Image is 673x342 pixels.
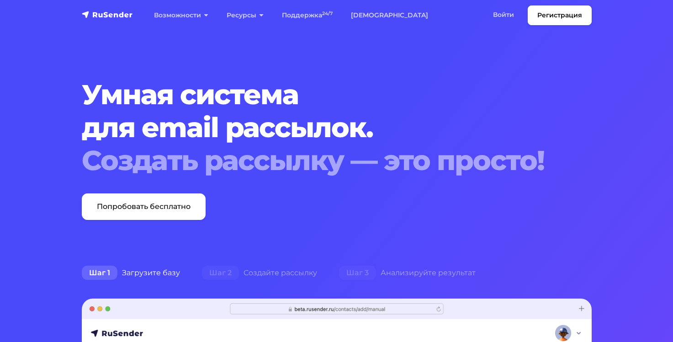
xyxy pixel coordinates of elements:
[484,5,523,24] a: Войти
[82,10,133,19] img: RuSender
[528,5,592,25] a: Регистрация
[82,193,206,220] a: Попробовать бесплатно
[342,6,437,25] a: [DEMOGRAPHIC_DATA]
[217,6,273,25] a: Ресурсы
[82,266,117,280] span: Шаг 1
[273,6,342,25] a: Поддержка24/7
[82,144,548,177] div: Создать рассылку — это просто!
[202,266,239,280] span: Шаг 2
[322,11,333,16] sup: 24/7
[339,266,376,280] span: Шаг 3
[191,264,328,282] div: Создайте рассылку
[71,264,191,282] div: Загрузите базу
[328,264,487,282] div: Анализируйте результат
[145,6,217,25] a: Возможности
[82,78,548,177] h1: Умная система для email рассылок.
